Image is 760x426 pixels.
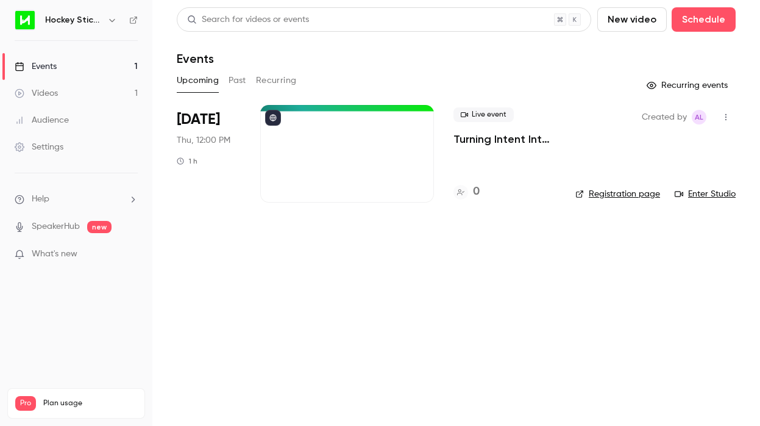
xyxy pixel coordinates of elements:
span: Live event [453,107,514,122]
div: Events [15,60,57,73]
span: [DATE] [177,110,220,129]
button: Recurring events [641,76,736,95]
h4: 0 [473,184,480,200]
button: Recurring [256,71,297,90]
img: Hockey Stick Advisory [15,10,35,30]
a: Enter Studio [675,188,736,200]
span: Plan usage [43,399,137,408]
span: Alison Logue [692,110,706,125]
div: Audience [15,114,69,126]
a: 0 [453,184,480,200]
div: Videos [15,87,58,99]
a: Registration page [575,188,660,200]
div: Oct 2 Thu, 12:00 PM (Australia/Melbourne) [177,105,241,203]
div: Search for videos or events [187,13,309,26]
button: Upcoming [177,71,219,90]
div: Settings [15,141,63,153]
span: What's new [32,248,77,261]
div: 1 h [177,156,197,166]
span: new [87,221,112,233]
span: Created by [642,110,687,125]
span: Thu, 12:00 PM [177,134,230,146]
span: AL [695,110,703,125]
h6: Hockey Stick Advisory [45,14,102,26]
button: New video [597,7,667,32]
span: Pro [15,396,36,411]
button: Past [229,71,246,90]
a: Turning Intent Into Impact: Operationalising Your Partner Strategy [453,132,556,146]
button: Schedule [672,7,736,32]
iframe: Noticeable Trigger [123,249,138,260]
h1: Events [177,51,214,66]
span: Help [32,193,49,206]
li: help-dropdown-opener [15,193,138,206]
a: SpeakerHub [32,220,80,233]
